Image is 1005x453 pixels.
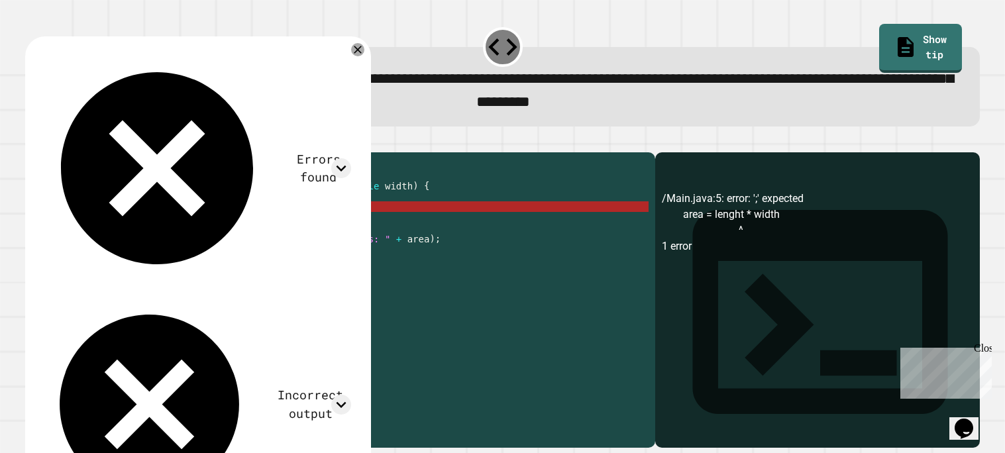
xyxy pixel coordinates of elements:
[662,191,973,448] div: /Main.java:5: error: ';' expected area = lenght * width ^ 1 error
[895,342,992,399] iframe: chat widget
[286,150,352,187] div: Errors found
[270,386,351,423] div: Incorrect output
[879,24,962,73] a: Show tip
[949,400,992,440] iframe: chat widget
[5,5,91,84] div: Chat with us now!Close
